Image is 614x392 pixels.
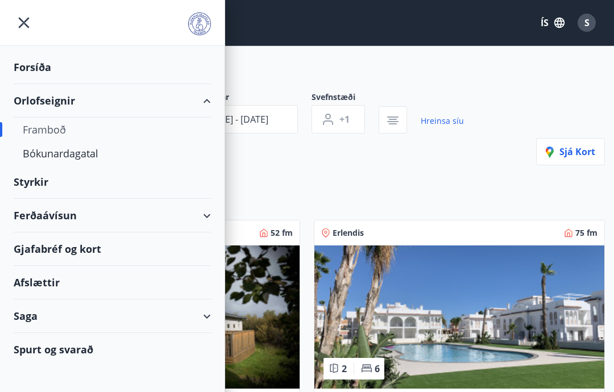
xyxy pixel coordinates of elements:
span: Svefnstæði [312,91,379,105]
div: Orlofseignir [14,84,211,118]
a: Hreinsa síu [421,109,464,134]
button: [DATE] - [DATE] [177,105,298,134]
span: 6 [375,362,380,375]
div: Forsíða [14,51,211,84]
button: Sjá kort [536,138,605,165]
span: 2 [342,362,347,375]
img: Paella dish [314,245,604,389]
div: Ferðaávísun [14,199,211,232]
span: Sjá kort [546,145,595,158]
button: S [573,9,600,36]
span: 75 fm [575,227,598,239]
span: [DATE] - [DATE] [205,113,268,126]
div: Styrkir [14,165,211,199]
span: 52 fm [271,227,293,239]
div: Saga [14,299,211,333]
div: Spurt og svarað [14,333,211,366]
button: +1 [312,105,365,134]
span: +1 [339,113,350,126]
button: menu [14,12,34,33]
button: ÍS [534,12,571,33]
div: Afslættir [14,266,211,299]
span: S [584,16,590,29]
img: union_logo [188,12,211,35]
span: Dagsetningar [177,91,312,105]
div: Gjafabréf og kort [14,232,211,266]
div: Bókunardagatal [23,141,202,165]
div: Framboð [23,118,202,141]
span: Erlendis [333,227,364,239]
